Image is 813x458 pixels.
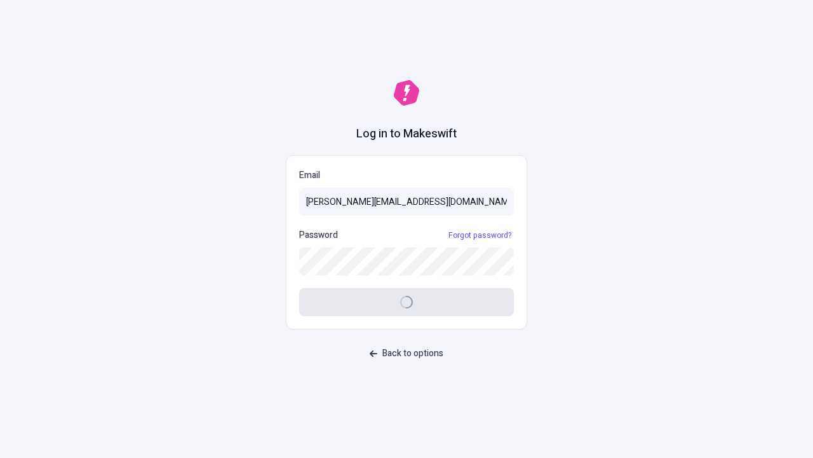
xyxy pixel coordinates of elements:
h1: Log in to Makeswift [356,126,457,142]
p: Email [299,169,514,183]
p: Password [299,228,338,242]
span: Back to options [382,347,443,361]
input: Email [299,188,514,216]
button: Back to options [362,342,451,365]
a: Forgot password? [446,230,514,240]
